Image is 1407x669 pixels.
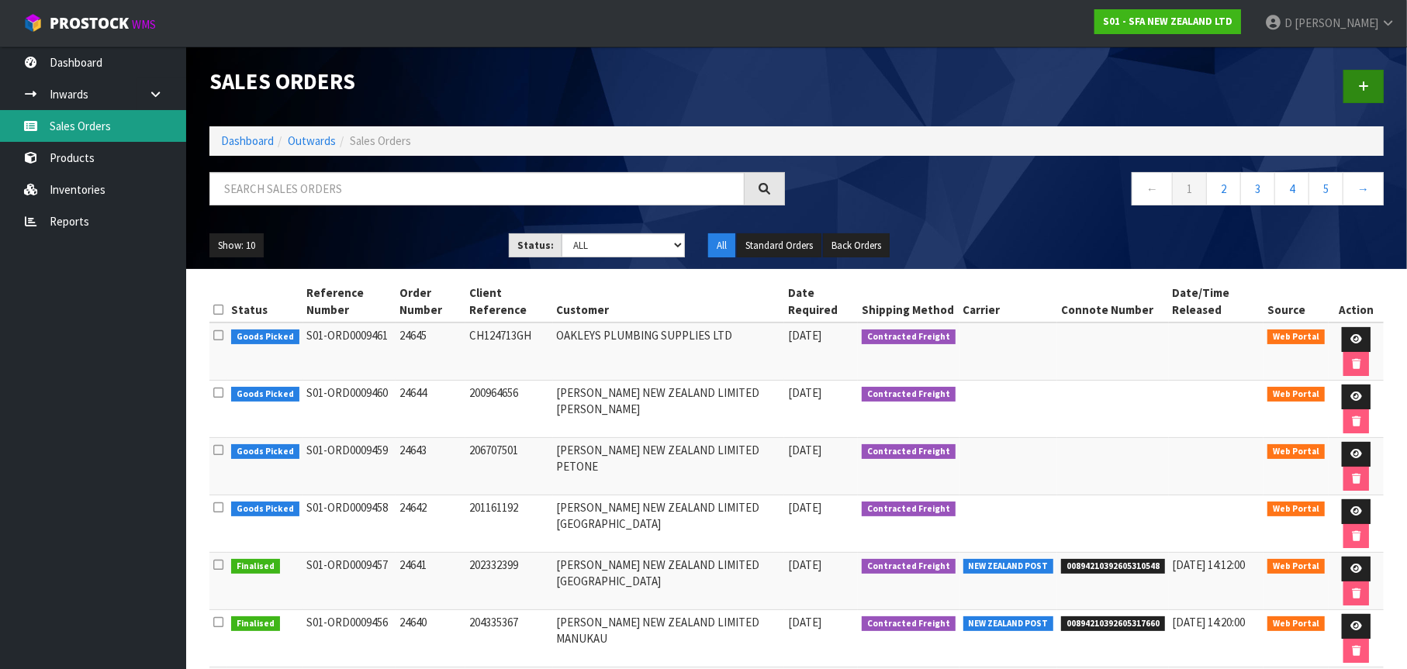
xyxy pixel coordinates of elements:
span: 00894210392605317660 [1061,616,1165,632]
span: Web Portal [1267,502,1325,517]
span: Sales Orders [350,133,411,148]
td: 24643 [396,438,465,495]
a: 5 [1308,172,1343,205]
td: 200964656 [465,381,553,438]
a: 3 [1240,172,1275,205]
img: cube-alt.png [23,13,43,33]
td: S01-ORD0009461 [303,322,396,381]
td: CH124713GH [465,322,553,381]
span: [DATE] [788,557,821,572]
a: 2 [1206,172,1241,205]
button: All [708,233,735,258]
h1: Sales Orders [209,70,785,94]
td: 24642 [396,495,465,553]
th: Status [227,281,303,322]
span: ProStock [50,13,129,33]
th: Carrier [959,281,1058,322]
td: OAKLEYS PLUMBING SUPPLIES LTD [553,322,784,381]
nav: Page navigation [808,172,1384,210]
span: NEW ZEALAND POST [963,616,1054,632]
span: Goods Picked [231,502,299,517]
a: ← [1132,172,1173,205]
th: Reference Number [303,281,396,322]
button: Standard Orders [737,233,821,258]
td: 204335367 [465,610,553,667]
th: Order Number [396,281,465,322]
td: 24641 [396,553,465,610]
a: → [1343,172,1384,205]
span: Contracted Freight [862,329,956,345]
td: S01-ORD0009460 [303,381,396,438]
span: Goods Picked [231,444,299,460]
span: [DATE] [788,328,821,343]
span: Contracted Freight [862,387,956,402]
span: [DATE] [788,500,821,515]
span: D [1284,16,1292,30]
span: NEW ZEALAND POST [963,559,1054,574]
small: WMS [132,17,156,32]
td: [PERSON_NAME] NEW ZEALAND LIMITED [GEOGRAPHIC_DATA] [553,553,784,610]
a: 1 [1172,172,1207,205]
a: Outwards [288,133,336,148]
td: S01-ORD0009459 [303,438,396,495]
strong: S01 - SFA NEW ZEALAND LTD [1103,15,1232,28]
a: Dashboard [221,133,274,148]
span: [PERSON_NAME] [1295,16,1378,30]
span: Contracted Freight [862,502,956,517]
button: Back Orders [823,233,890,258]
span: Finalised [231,559,280,574]
input: Search sales orders [209,172,745,205]
span: Contracted Freight [862,559,956,574]
th: Customer [553,281,784,322]
td: S01-ORD0009457 [303,553,396,610]
th: Date/Time Released [1169,281,1264,322]
th: Action [1329,281,1384,322]
a: 4 [1274,172,1309,205]
td: 206707501 [465,438,553,495]
th: Client Reference [465,281,553,322]
span: Web Portal [1267,559,1325,574]
span: 00894210392605310548 [1061,559,1165,574]
span: Web Portal [1267,444,1325,460]
td: [PERSON_NAME] NEW ZEALAND LIMITED PETONE [553,438,784,495]
td: 24645 [396,322,465,381]
span: Finalised [231,616,280,632]
span: Goods Picked [231,387,299,402]
td: [PERSON_NAME] NEW ZEALAND LIMITED [PERSON_NAME] [553,381,784,438]
th: Shipping Method [858,281,959,322]
th: Date Required [784,281,858,322]
span: [DATE] [788,615,821,629]
span: [DATE] 14:20:00 [1173,615,1246,629]
td: 201161192 [465,495,553,553]
span: [DATE] [788,385,821,400]
td: S01-ORD0009456 [303,610,396,667]
td: [PERSON_NAME] NEW ZEALAND LIMITED MANUKAU [553,610,784,667]
th: Source [1264,281,1329,322]
span: Contracted Freight [862,444,956,460]
span: Contracted Freight [862,616,956,632]
span: Web Portal [1267,387,1325,402]
th: Connote Number [1057,281,1169,322]
strong: Status: [517,239,554,252]
td: 24640 [396,610,465,667]
span: [DATE] [788,443,821,457]
span: Web Portal [1267,329,1325,345]
td: [PERSON_NAME] NEW ZEALAND LIMITED [GEOGRAPHIC_DATA] [553,495,784,553]
td: 202332399 [465,553,553,610]
span: Web Portal [1267,616,1325,632]
span: Goods Picked [231,329,299,345]
span: [DATE] 14:12:00 [1173,557,1246,572]
button: Show: 10 [209,233,264,258]
td: S01-ORD0009458 [303,495,396,553]
td: 24644 [396,381,465,438]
